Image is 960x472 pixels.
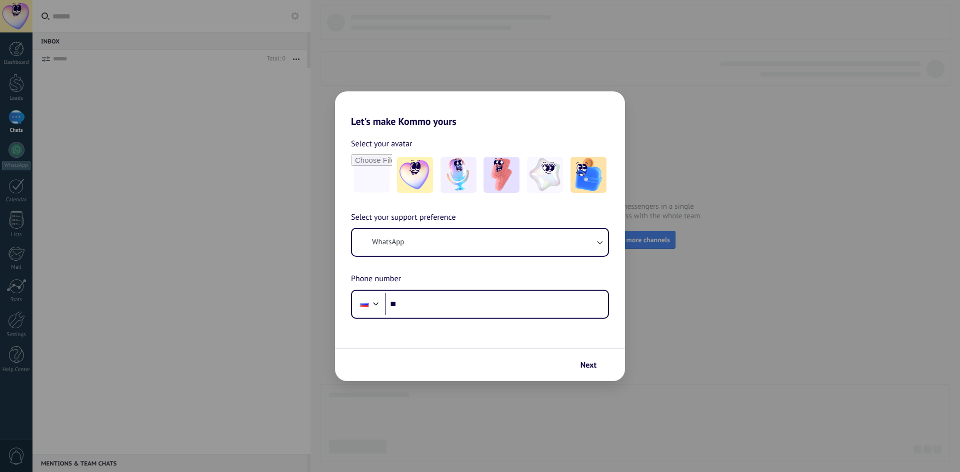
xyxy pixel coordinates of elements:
[570,157,606,193] img: -5.jpeg
[351,137,412,150] span: Select your avatar
[351,211,456,224] span: Select your support preference
[580,362,596,369] span: Next
[351,273,401,286] span: Phone number
[527,157,563,193] img: -4.jpeg
[352,229,608,256] button: WhatsApp
[440,157,476,193] img: -2.jpeg
[372,237,404,247] span: WhatsApp
[576,357,610,374] button: Next
[335,91,625,127] h2: Let's make Kommo yours
[355,294,374,315] div: Russia: + 7
[397,157,433,193] img: -1.jpeg
[483,157,519,193] img: -3.jpeg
